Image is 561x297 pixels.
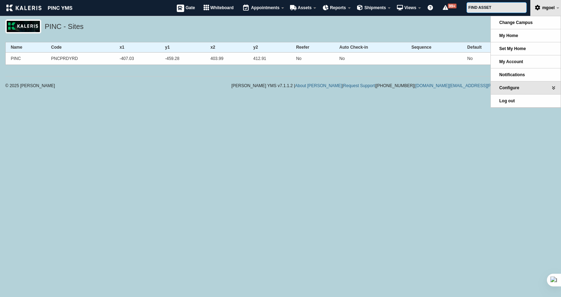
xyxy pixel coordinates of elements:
[376,83,414,88] span: [PHONE_NUMBER]
[364,5,386,10] span: Shipments
[499,98,515,103] span: Log out
[499,59,523,64] span: My Account
[291,42,334,53] th: Reefer
[295,83,342,88] a: About [PERSON_NAME]
[448,4,457,8] span: 99+
[343,83,375,88] a: Request Support
[46,42,114,53] th: Code
[6,42,46,53] th: Name
[462,42,508,53] th: Default
[115,53,160,65] td: -407.03
[160,53,205,65] td: -459.28
[499,72,525,77] span: Notifications
[404,5,416,10] span: Views
[334,53,406,65] td: No
[160,42,205,53] th: y1
[5,19,41,34] img: logo_pnc-prd.png
[115,42,160,53] th: x1
[231,84,556,88] div: [PERSON_NAME] YMS v7.1.1.2 | | | |
[6,53,46,65] td: PINC
[5,84,143,88] div: © 2025 [PERSON_NAME]
[205,53,248,65] td: 403.99
[330,5,346,10] span: Reports
[415,83,556,88] a: [DOMAIN_NAME][EMAIL_ADDRESS][PERSON_NAME][DOMAIN_NAME]
[186,5,195,10] span: Gate
[466,2,527,13] input: FIND ASSET
[248,53,291,65] td: 412.91
[499,20,533,25] span: Change Campus
[248,42,291,53] th: y2
[205,42,248,53] th: x2
[542,5,555,10] span: mgoel
[291,53,334,65] td: No
[6,5,72,11] img: kaleris_pinc-9d9452ea2abe8761a8e09321c3823821456f7e8afc7303df8a03059e807e3f55.png
[499,46,526,51] span: Set My Home
[491,81,561,95] li: Configure
[499,33,518,38] span: My Home
[45,22,552,34] h5: PINC - Sites
[298,5,312,10] span: Assets
[334,42,406,53] th: Auto Check-in
[210,5,234,10] span: Whiteboard
[406,42,462,53] th: Sequence
[46,53,114,65] td: PNCPRDYRD
[251,5,279,10] span: Appointments
[499,85,519,90] span: Configure
[462,53,508,65] td: No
